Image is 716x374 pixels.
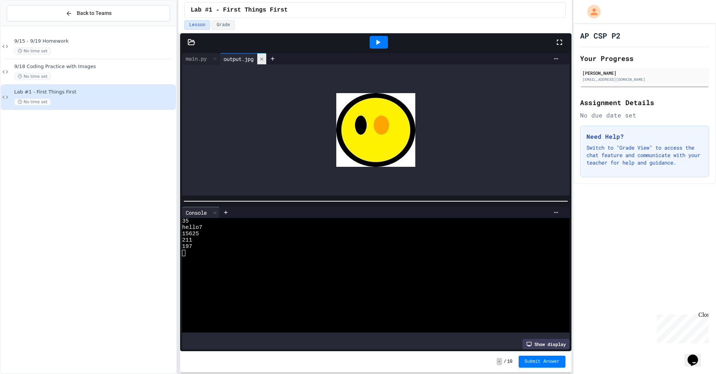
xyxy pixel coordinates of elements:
span: 35 [182,218,189,224]
div: No due date set [580,111,709,120]
span: 197 [182,243,192,250]
span: / [504,359,506,365]
span: No time set [14,73,51,80]
button: Submit Answer [519,356,566,368]
button: Lesson [184,20,210,30]
div: Show display [522,339,570,349]
h2: Your Progress [580,53,709,64]
span: 15625 [182,231,199,237]
div: main.py [182,53,220,64]
div: output.jpg [220,53,267,64]
h1: AP CSP P2 [580,30,621,41]
span: Back to Teams [77,9,112,17]
span: Lab #1 - First Things First [14,89,175,95]
div: [PERSON_NAME] [582,70,707,76]
span: No time set [14,47,51,55]
span: 9/18 Coding Practice with Images [14,64,175,70]
iframe: chat widget [685,344,709,367]
img: 9k= [336,93,415,167]
div: Chat with us now!Close [3,3,52,47]
span: 9/15 - 9/19 Homework [14,38,175,45]
div: My Account [579,3,603,20]
p: Switch to "Grade View" to access the chat feature and communicate with your teacher for help and ... [586,144,703,166]
span: Submit Answer [525,359,560,365]
div: [EMAIL_ADDRESS][DOMAIN_NAME] [582,77,707,82]
button: Back to Teams [7,5,170,21]
span: - [497,358,502,365]
span: No time set [14,98,51,105]
div: Console [182,207,220,218]
h2: Assignment Details [580,97,709,108]
span: Lab #1 - First Things First [191,6,288,15]
button: Grade [212,20,235,30]
span: 211 [182,237,192,243]
span: hello7 [182,224,202,231]
div: Console [182,209,210,217]
div: main.py [182,55,210,62]
iframe: chat widget [654,312,709,343]
div: output.jpg [220,55,257,63]
span: 10 [507,359,512,365]
h3: Need Help? [586,132,703,141]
